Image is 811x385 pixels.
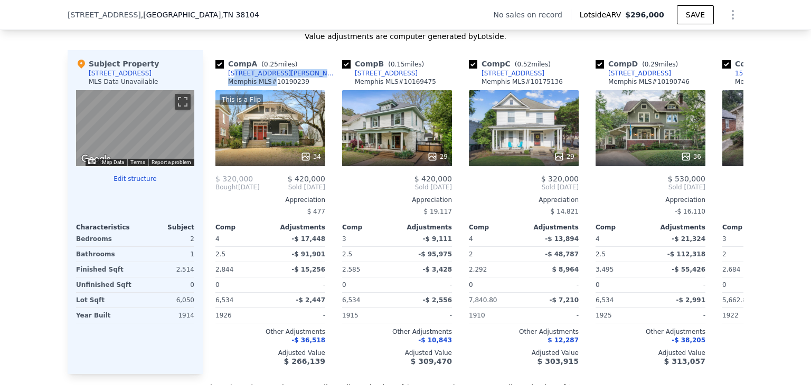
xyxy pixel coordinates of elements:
[137,277,194,292] div: 0
[342,183,452,191] span: Sold [DATE]
[675,208,705,215] span: -$ 16,110
[102,159,124,166] button: Map Data
[653,277,705,292] div: -
[76,293,133,307] div: Lot Sqft
[469,296,497,304] span: 7,840.80
[260,183,325,191] span: Sold [DATE]
[130,159,145,165] a: Terms
[76,90,194,166] div: Map
[672,266,705,273] span: -$ 55,426
[342,59,428,69] div: Comp B
[68,9,141,20] span: [STREET_ADDRESS]
[427,151,448,162] div: 29
[215,223,270,232] div: Comp
[342,196,452,204] div: Appreciation
[76,59,159,69] div: Subject Property
[722,266,740,273] span: 2,684
[76,223,135,232] div: Characteristics
[79,152,114,166] img: Google
[469,308,522,323] div: 1910
[550,296,579,304] span: -$ 7,210
[137,293,194,307] div: 6,050
[307,208,325,215] span: $ 477
[342,69,418,78] a: [STREET_ADDRESS]
[722,247,775,262] div: 2
[596,308,648,323] div: 1925
[175,94,191,110] button: Toggle fullscreen view
[469,235,473,243] span: 4
[137,232,194,246] div: 2
[296,296,325,304] span: -$ 2,447
[524,223,579,232] div: Adjustments
[391,61,405,68] span: 0.15
[76,175,194,183] button: Edit structure
[469,196,579,204] div: Appreciation
[215,247,268,262] div: 2.5
[551,208,579,215] span: $ 14,821
[469,69,544,78] a: [STREET_ADDRESS]
[722,308,775,323] div: 1922
[76,90,194,166] div: Street View
[469,59,555,69] div: Comp C
[76,262,133,277] div: Finished Sqft
[284,357,325,365] span: $ 266,139
[137,262,194,277] div: 2,514
[545,235,579,243] span: -$ 13,894
[596,223,650,232] div: Comp
[469,266,487,273] span: 2,292
[672,336,705,344] span: -$ 38,205
[681,151,701,162] div: 36
[414,175,452,183] span: $ 420,000
[215,281,220,288] span: 0
[342,349,452,357] div: Adjusted Value
[722,281,727,288] span: 0
[215,183,238,191] span: Bought
[76,247,133,262] div: Bathrooms
[215,328,325,336] div: Other Adjustments
[215,296,233,304] span: 6,534
[76,277,133,292] div: Unfinished Sqft
[494,9,571,20] div: No sales on record
[638,61,682,68] span: ( miles)
[580,9,625,20] span: Lotside ARV
[545,251,579,258] span: -$ 48,787
[342,223,397,232] div: Comp
[722,59,808,69] div: Comp E
[596,69,671,78] a: [STREET_ADDRESS]
[469,247,522,262] div: 2
[722,223,777,232] div: Comp
[677,5,714,24] button: SAVE
[384,61,428,68] span: ( miles)
[537,357,579,365] span: $ 303,915
[418,251,452,258] span: -$ 95,975
[596,349,705,357] div: Adjusted Value
[291,266,325,273] span: -$ 15,256
[221,11,259,19] span: , TN 38104
[645,61,659,68] span: 0.29
[676,296,705,304] span: -$ 2,991
[668,175,705,183] span: $ 530,000
[596,281,600,288] span: 0
[625,11,664,19] span: $296,000
[552,266,579,273] span: $ 8,964
[215,183,260,191] div: [DATE]
[89,78,158,86] div: MLS Data Unavailable
[215,175,253,183] span: $ 320,000
[76,232,133,246] div: Bedrooms
[215,196,325,204] div: Appreciation
[342,328,452,336] div: Other Adjustments
[526,308,579,323] div: -
[228,69,338,78] div: [STREET_ADDRESS][PERSON_NAME]
[418,336,452,344] span: -$ 10,843
[272,308,325,323] div: -
[596,296,614,304] span: 6,534
[596,59,682,69] div: Comp D
[68,31,743,42] div: Value adjustments are computer generated by Lotside .
[526,277,579,292] div: -
[608,78,690,86] div: Memphis MLS # 10190746
[469,183,579,191] span: Sold [DATE]
[541,175,579,183] span: $ 320,000
[423,235,452,243] span: -$ 9,111
[482,69,544,78] div: [STREET_ADDRESS]
[672,235,705,243] span: -$ 21,324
